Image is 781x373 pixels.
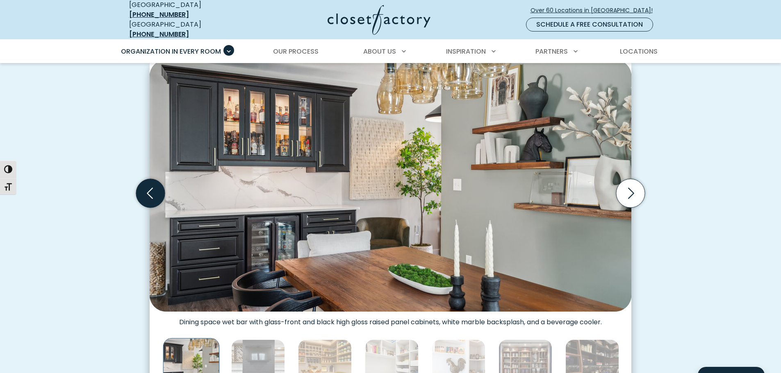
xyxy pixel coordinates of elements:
[121,47,221,56] span: Organization in Every Room
[535,47,568,56] span: Partners
[530,3,660,18] a: Over 60 Locations in [GEOGRAPHIC_DATA]!
[150,312,631,326] figcaption: Dining space wet bar with glass-front and black high gloss raised panel cabinets, white marble ba...
[150,60,631,312] img: Sophisticated bar design in a dining space with glass-front black cabinets, white marble backspla...
[133,176,168,211] button: Previous slide
[446,47,486,56] span: Inspiration
[531,6,659,15] span: Over 60 Locations in [GEOGRAPHIC_DATA]!
[363,47,396,56] span: About Us
[129,20,248,39] div: [GEOGRAPHIC_DATA]
[613,176,648,211] button: Next slide
[129,29,189,39] a: [PHONE_NUMBER]
[328,5,430,35] img: Closet Factory Logo
[526,18,653,32] a: Schedule a Free Consultation
[129,10,189,19] a: [PHONE_NUMBER]
[115,40,666,63] nav: Primary Menu
[273,47,319,56] span: Our Process
[620,47,658,56] span: Locations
